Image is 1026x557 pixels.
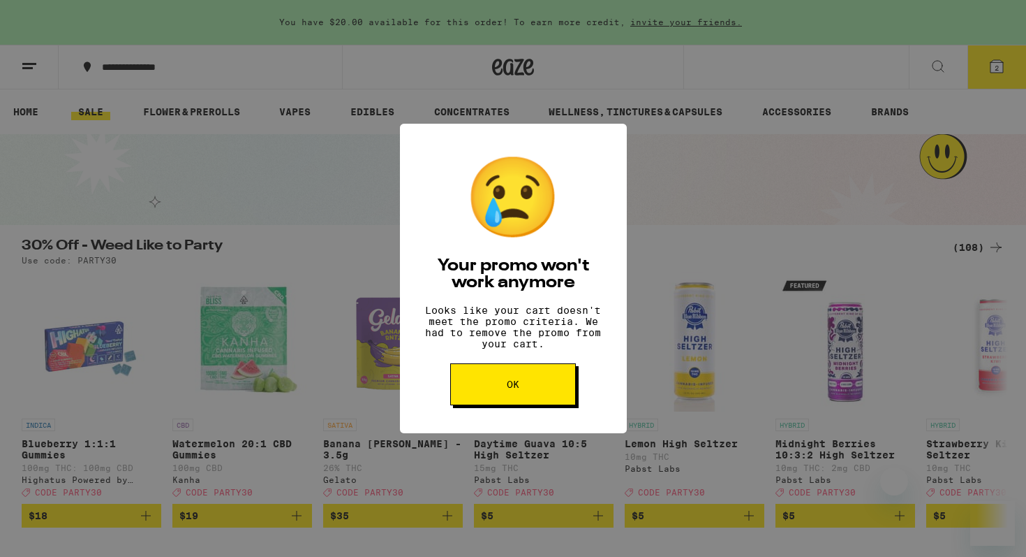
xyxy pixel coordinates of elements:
iframe: Close message [880,468,908,495]
button: OK [450,363,576,405]
span: OK [507,379,519,389]
div: 😢 [464,152,562,244]
h2: Your promo won't work anymore [421,258,606,291]
p: Looks like your cart doesn't meet the promo criteria. We had to remove the promo from your cart. [421,305,606,349]
iframe: Button to launch messaging window [970,501,1015,546]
